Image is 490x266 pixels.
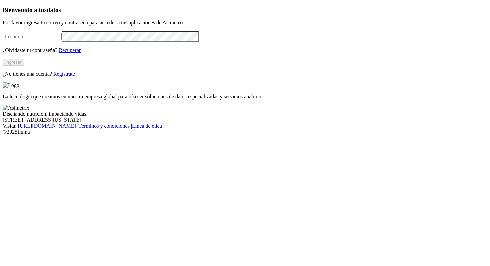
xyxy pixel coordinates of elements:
a: Línea de ética [132,123,162,129]
img: Asimetrix [3,105,29,111]
p: ¿No tienes una cuenta? [3,71,487,77]
a: Regístrate [53,71,75,77]
a: Términos y condiciones [78,123,130,129]
div: © 2025 Iluma [3,129,487,135]
p: La tecnología que creamos en nuestra empresa global para ofrecer soluciones de datos especializad... [3,94,487,100]
p: ¿Olvidaste tu contraseña? [3,47,487,53]
button: Ingresar [3,59,24,66]
span: datos [47,6,61,13]
div: Visita : | | [3,123,487,129]
input: Tu correo [3,33,62,40]
img: Logo [3,82,19,88]
div: [STREET_ADDRESS][US_STATE]. [3,117,487,123]
p: Por favor ingresa tu correo y contraseña para acceder a tus aplicaciones de Asimetrix: [3,20,487,26]
a: Recuperar [59,47,81,53]
a: [URL][DOMAIN_NAME] [18,123,76,129]
h3: Bienvenido a tus [3,6,487,14]
div: Diseñando nutrición, impactando vidas. [3,111,487,117]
